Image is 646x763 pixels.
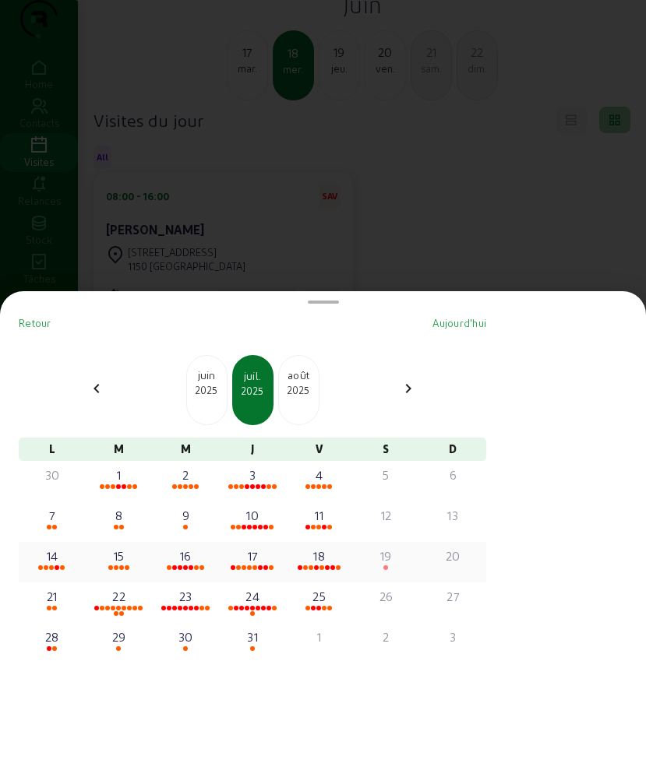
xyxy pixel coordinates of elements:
[292,587,347,606] div: 25
[292,466,347,484] div: 4
[225,587,280,606] div: 24
[92,506,146,525] div: 8
[425,587,480,606] div: 27
[25,506,79,525] div: 7
[158,506,213,525] div: 9
[225,628,280,646] div: 31
[425,628,480,646] div: 3
[25,466,79,484] div: 30
[158,587,213,606] div: 23
[152,438,219,461] div: M
[279,383,319,397] div: 2025
[292,506,347,525] div: 11
[225,547,280,565] div: 17
[86,438,153,461] div: M
[425,547,480,565] div: 20
[25,628,79,646] div: 28
[353,438,420,461] div: S
[92,628,146,646] div: 29
[399,379,418,398] mat-icon: chevron_right
[359,628,414,646] div: 2
[87,379,106,398] mat-icon: chevron_left
[359,506,414,525] div: 12
[292,628,347,646] div: 1
[92,547,146,565] div: 15
[187,383,227,397] div: 2025
[158,466,213,484] div: 2
[234,384,272,398] div: 2025
[234,368,272,384] div: juil.
[19,317,51,329] span: Retour
[92,587,146,606] div: 22
[19,438,86,461] div: L
[419,438,486,461] div: D
[286,438,353,461] div: V
[359,587,414,606] div: 26
[292,547,347,565] div: 18
[432,317,486,329] span: Aujourd'hui
[158,628,213,646] div: 30
[279,367,319,383] div: août
[25,587,79,606] div: 21
[187,367,227,383] div: juin
[92,466,146,484] div: 1
[158,547,213,565] div: 16
[359,547,414,565] div: 19
[225,506,280,525] div: 10
[219,438,286,461] div: J
[425,506,480,525] div: 13
[25,547,79,565] div: 14
[425,466,480,484] div: 6
[359,466,414,484] div: 5
[225,466,280,484] div: 3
